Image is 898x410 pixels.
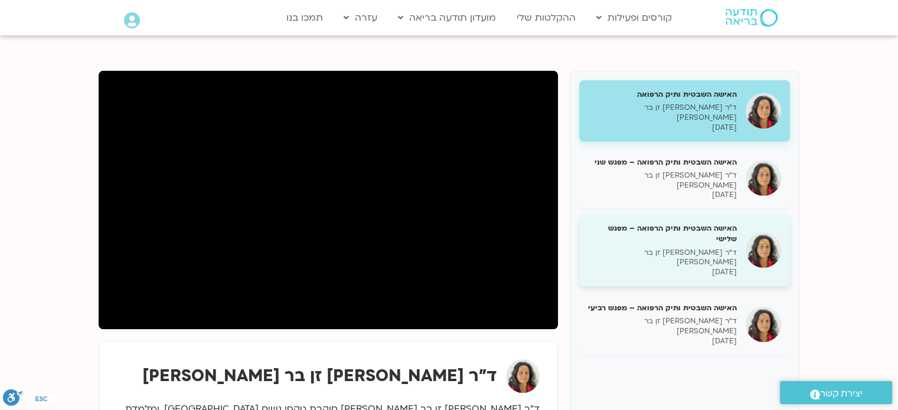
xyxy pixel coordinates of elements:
[588,170,737,191] p: ד״ר [PERSON_NAME] זן בר [PERSON_NAME]
[588,157,737,168] h5: האישה השבטית ותיק הרפואה – מפגש שני
[746,307,781,342] img: האישה השבטית ותיק הרפואה – מפגש רביעי
[820,386,863,402] span: יצירת קשר
[588,336,737,346] p: [DATE]
[511,6,582,29] a: ההקלטות שלי
[588,248,737,268] p: ד״ר [PERSON_NAME] זן בר [PERSON_NAME]
[590,6,678,29] a: קורסים ופעילות
[588,103,737,123] p: ד״ר [PERSON_NAME] זן בר [PERSON_NAME]
[726,9,778,27] img: תודעה בריאה
[588,123,737,133] p: [DATE]
[780,381,892,404] a: יצירת קשר
[588,89,737,100] h5: האישה השבטית ותיק הרפואה
[588,267,737,277] p: [DATE]
[588,303,737,313] h5: האישה השבטית ותיק הרפואה – מפגש רביעי
[588,190,737,200] p: [DATE]
[280,6,329,29] a: תמכו בנו
[746,160,781,196] img: האישה השבטית ותיק הרפואה – מפגש שני
[142,365,497,387] strong: ד״ר [PERSON_NAME] זן בר [PERSON_NAME]
[506,359,540,393] img: ד״ר צילה זן בר צור
[588,316,737,336] p: ד״ר [PERSON_NAME] זן בר [PERSON_NAME]
[338,6,383,29] a: עזרה
[746,232,781,268] img: האישה השבטית ותיק הרפואה – מפגש שלישי
[392,6,502,29] a: מועדון תודעה בריאה
[588,223,737,244] h5: האישה השבטית ותיק הרפואה – מפגש שלישי
[746,93,781,129] img: האישה השבטית ותיק הרפואה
